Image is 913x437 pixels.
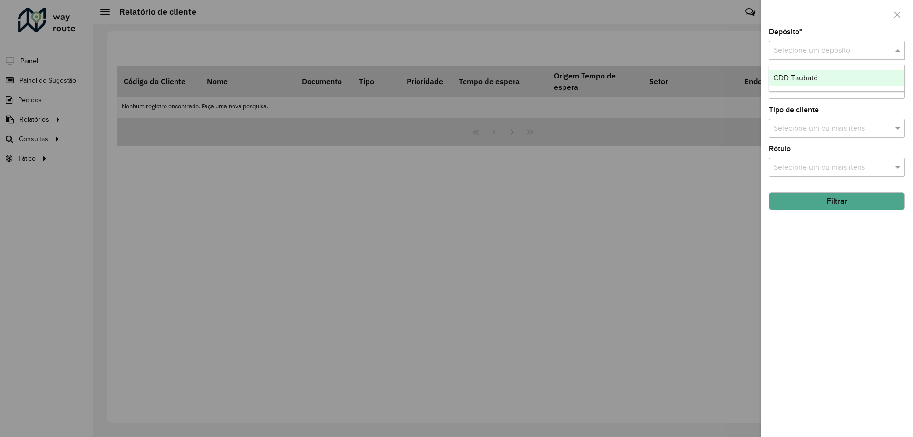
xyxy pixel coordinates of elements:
[773,74,818,82] span: CDD Taubaté
[769,26,802,38] label: Depósito
[769,192,905,210] button: Filtrar
[769,143,791,155] label: Rótulo
[769,65,905,92] ng-dropdown-panel: Options list
[769,104,819,116] label: Tipo de cliente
